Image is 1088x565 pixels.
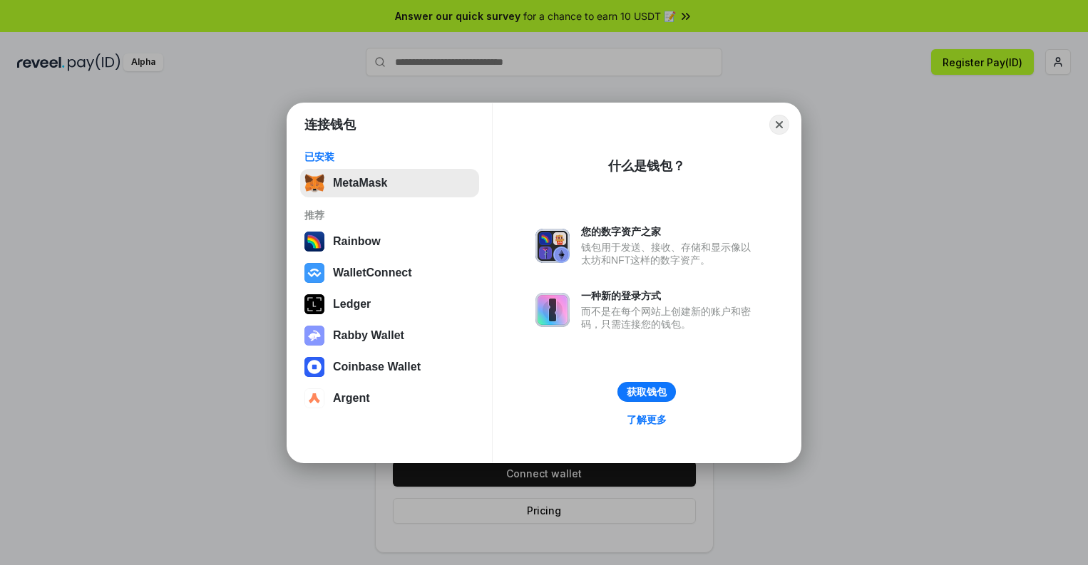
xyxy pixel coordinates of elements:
img: svg+xml,%3Csvg%20xmlns%3D%22http%3A%2F%2Fwww.w3.org%2F2000%2Fsvg%22%20fill%3D%22none%22%20viewBox... [304,326,324,346]
button: 获取钱包 [617,382,676,402]
div: 什么是钱包？ [608,157,685,175]
div: MetaMask [333,177,387,190]
img: svg+xml,%3Csvg%20xmlns%3D%22http%3A%2F%2Fwww.w3.org%2F2000%2Fsvg%22%20fill%3D%22none%22%20viewBox... [535,229,570,263]
div: WalletConnect [333,266,412,279]
div: 推荐 [304,209,475,222]
img: svg+xml,%3Csvg%20width%3D%2228%22%20height%3D%2228%22%20viewBox%3D%220%200%2028%2028%22%20fill%3D... [304,357,324,377]
div: 一种新的登录方式 [581,289,758,302]
a: 了解更多 [618,410,675,429]
div: 已安装 [304,150,475,163]
img: svg+xml,%3Csvg%20width%3D%22120%22%20height%3D%22120%22%20viewBox%3D%220%200%20120%20120%22%20fil... [304,232,324,252]
div: Ledger [333,298,371,311]
h1: 连接钱包 [304,116,356,133]
button: Rabby Wallet [300,321,479,350]
div: 而不是在每个网站上创建新的账户和密码，只需连接您的钱包。 [581,305,758,331]
img: svg+xml,%3Csvg%20width%3D%2228%22%20height%3D%2228%22%20viewBox%3D%220%200%2028%2028%22%20fill%3D... [304,263,324,283]
div: Coinbase Wallet [333,361,421,373]
button: Rainbow [300,227,479,256]
button: Ledger [300,290,479,318]
div: Rabby Wallet [333,329,404,342]
div: Argent [333,392,370,405]
button: Close [769,115,789,135]
img: svg+xml,%3Csvg%20fill%3D%22none%22%20height%3D%2233%22%20viewBox%3D%220%200%2035%2033%22%20width%... [304,173,324,193]
img: svg+xml,%3Csvg%20xmlns%3D%22http%3A%2F%2Fwww.w3.org%2F2000%2Fsvg%22%20width%3D%2228%22%20height%3... [304,294,324,314]
div: 您的数字资产之家 [581,225,758,238]
button: Argent [300,384,479,413]
button: WalletConnect [300,259,479,287]
div: Rainbow [333,235,381,248]
div: 获取钱包 [627,385,667,398]
button: Coinbase Wallet [300,353,479,381]
button: MetaMask [300,169,479,197]
img: svg+xml,%3Csvg%20xmlns%3D%22http%3A%2F%2Fwww.w3.org%2F2000%2Fsvg%22%20fill%3D%22none%22%20viewBox... [535,293,570,327]
div: 钱包用于发送、接收、存储和显示像以太坊和NFT这样的数字资产。 [581,241,758,266]
div: 了解更多 [627,413,667,426]
img: svg+xml,%3Csvg%20width%3D%2228%22%20height%3D%2228%22%20viewBox%3D%220%200%2028%2028%22%20fill%3D... [304,388,324,408]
